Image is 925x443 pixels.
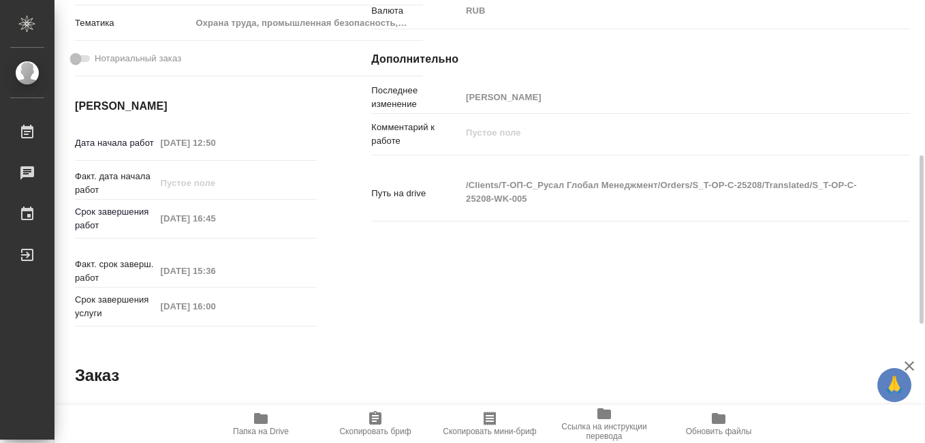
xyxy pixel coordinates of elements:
[75,403,317,419] h4: Основная информация
[461,87,865,107] input: Пустое поле
[555,422,653,441] span: Ссылка на инструкции перевода
[661,405,776,443] button: Обновить файлы
[433,405,547,443] button: Скопировать мини-бриф
[155,173,275,193] input: Пустое поле
[75,16,191,30] p: Тематика
[318,405,433,443] button: Скопировать бриф
[155,209,275,228] input: Пустое поле
[155,133,275,153] input: Пустое поле
[75,205,155,232] p: Срок завершения работ
[155,261,275,281] input: Пустое поле
[204,405,318,443] button: Папка на Drive
[75,98,317,114] h4: [PERSON_NAME]
[371,51,910,67] h4: Дополнительно
[75,365,119,386] h2: Заказ
[75,258,155,285] p: Факт. срок заверш. работ
[155,296,275,316] input: Пустое поле
[233,427,289,436] span: Папка на Drive
[191,12,423,35] div: Охрана труда, промышленная безопасность, экология и стандартизация
[371,4,461,18] p: Валюта
[443,427,536,436] span: Скопировать мини-бриф
[75,136,155,150] p: Дата начала работ
[547,405,661,443] button: Ссылка на инструкции перевода
[877,368,911,402] button: 🙏
[686,427,752,436] span: Обновить файлы
[339,427,411,436] span: Скопировать бриф
[95,52,181,65] span: Нотариальный заказ
[75,293,155,320] p: Срок завершения услуги
[75,170,155,197] p: Факт. дата начала работ
[371,403,910,419] h4: Дополнительно
[371,84,461,111] p: Последнее изменение
[461,174,865,211] textarea: /Clients/Т-ОП-С_Русал Глобал Менеджмент/Orders/S_T-OP-C-25208/Translated/S_T-OP-C-25208-WK-005
[371,187,461,200] p: Путь на drive
[883,371,906,399] span: 🙏
[371,121,461,148] p: Комментарий к работе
